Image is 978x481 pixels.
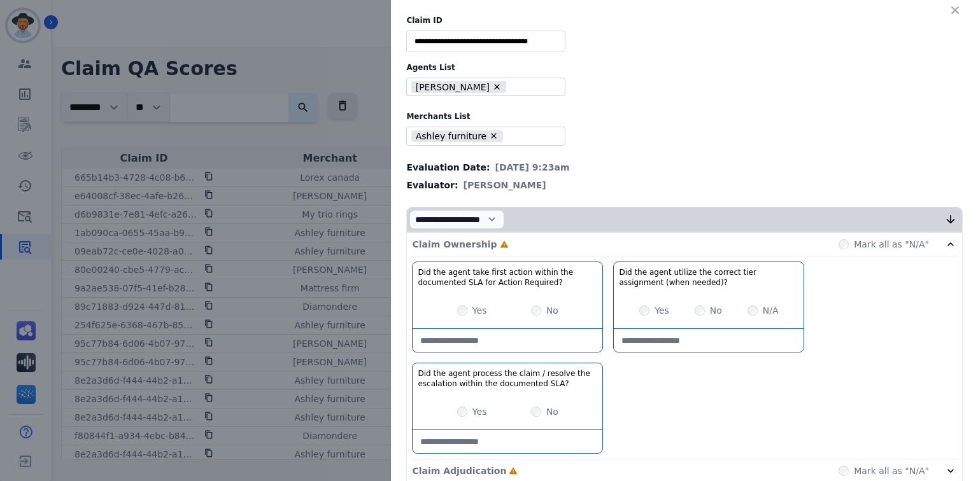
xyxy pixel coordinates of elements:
[489,131,499,141] button: Remove Ashley furniture
[418,267,597,288] h3: Did the agent take first action within the documented SLA for Action Required?
[655,304,669,317] label: Yes
[464,179,546,192] span: [PERSON_NAME]
[854,464,929,477] label: Mark all as "N/A"
[418,368,597,389] h3: Did the agent process the claim / resolve the escalation within the documented SLA?
[409,80,557,95] ul: selected options
[412,238,497,251] p: Claim Ownership
[406,62,963,73] label: Agents List
[619,267,798,288] h3: Did the agent utilize the correct tier assignment (when needed)?
[412,464,506,477] p: Claim Adjudication
[406,179,963,192] div: Evaluator:
[406,111,963,122] label: Merchants List
[710,304,722,317] label: No
[854,238,929,251] label: Mark all as "N/A"
[492,82,502,92] button: Remove Deidra Radford
[472,304,487,317] label: Yes
[546,304,558,317] label: No
[546,405,558,418] label: No
[411,81,506,93] li: [PERSON_NAME]
[411,130,503,143] li: Ashley furniture
[409,129,557,144] ul: selected options
[406,161,963,174] div: Evaluation Date:
[406,15,963,25] label: Claim ID
[472,405,487,418] label: Yes
[763,304,779,317] label: N/A
[495,161,570,174] span: [DATE] 9:23am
